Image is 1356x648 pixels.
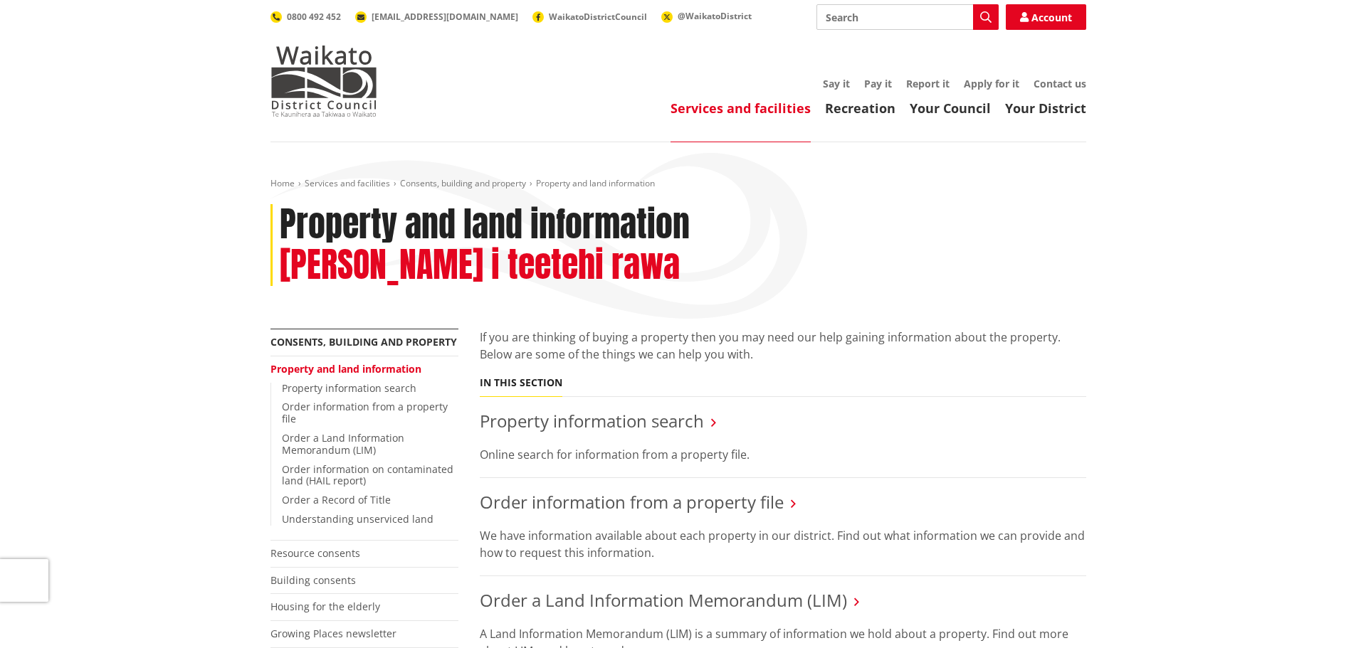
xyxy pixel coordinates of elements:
a: Property information search [480,409,704,432]
a: Report it [906,77,950,90]
a: Order information from a property file [282,400,448,425]
a: WaikatoDistrictCouncil [532,11,647,23]
h5: In this section [480,377,562,389]
p: Online search for information from a property file. [480,446,1086,463]
h2: [PERSON_NAME] i teetehi rawa [280,245,680,286]
a: Order a Land Information Memorandum (LIM) [282,431,404,457]
a: Resource consents [270,546,360,560]
a: Understanding unserviced land [282,512,433,526]
a: Consents, building and property [270,335,457,349]
a: Pay it [864,77,892,90]
a: Services and facilities [305,177,390,189]
a: Housing for the elderly [270,600,380,613]
p: We have information available about each property in our district. Find out what information we c... [480,527,1086,561]
a: Contact us [1034,77,1086,90]
a: @WaikatoDistrict [661,10,752,22]
a: Order information on contaminated land (HAIL report) [282,462,453,488]
p: If you are thinking of buying a property then you may need our help gaining information about the... [480,329,1086,363]
a: Order a Land Information Memorandum (LIM) [480,588,847,612]
a: Recreation [825,100,895,117]
span: Property and land information [536,177,655,189]
a: 0800 492 452 [270,11,341,23]
a: Growing Places newsletter [270,627,396,640]
span: 0800 492 452 [287,11,341,23]
a: Order a Record of Title [282,493,391,506]
a: Account [1006,4,1086,30]
a: Building consents [270,573,356,587]
span: WaikatoDistrictCouncil [549,11,647,23]
a: Say it [823,77,850,90]
a: Property and land information [270,362,421,376]
span: [EMAIL_ADDRESS][DOMAIN_NAME] [372,11,518,23]
a: Your Council [910,100,991,117]
a: Consents, building and property [400,177,526,189]
img: Waikato District Council - Te Kaunihera aa Takiwaa o Waikato [270,46,377,117]
a: Services and facilities [671,100,811,117]
a: Home [270,177,295,189]
span: @WaikatoDistrict [678,10,752,22]
a: Property information search [282,381,416,395]
a: Order information from a property file [480,490,784,514]
a: Your District [1005,100,1086,117]
a: Apply for it [964,77,1019,90]
input: Search input [816,4,999,30]
h1: Property and land information [280,204,690,245]
a: [EMAIL_ADDRESS][DOMAIN_NAME] [355,11,518,23]
nav: breadcrumb [270,178,1086,190]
